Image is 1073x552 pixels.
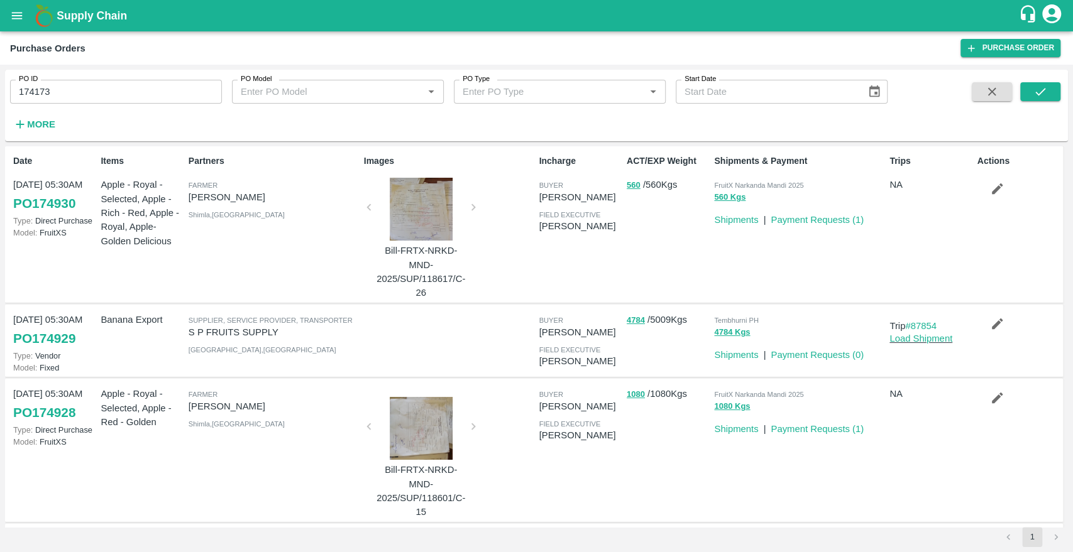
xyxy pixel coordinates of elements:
p: Bill-FRTX-NRKD-MND-2025/SUP/118617/C-26 [374,244,468,300]
img: logo [31,3,57,28]
a: Shipments [714,215,758,225]
p: [PERSON_NAME] [539,428,621,442]
span: buyer [539,317,563,324]
p: Actions [977,154,1060,168]
p: [PERSON_NAME] [539,354,621,368]
input: Enter PO Model [236,84,403,100]
p: / 560 Kgs [627,178,709,192]
span: FruitX Narkanda Mandi 2025 [714,391,803,398]
div: customer-support [1018,4,1040,27]
button: 560 Kgs [714,190,746,205]
span: Type: [13,351,33,360]
div: | [758,417,766,436]
a: Load Shipment [889,333,952,344]
p: Bill-FRTX-NRKD-MND-2025/SUP/118601/C-15 [374,463,468,519]
button: 1080 [627,387,645,402]
p: / 5009 Kgs [627,313,709,327]
button: Open [645,84,661,100]
p: S P FRUITS SUPPLY [189,325,359,339]
button: Choose date [862,80,886,104]
p: FruitXS [13,227,96,239]
span: buyer [539,181,563,189]
span: buyer [539,391,563,398]
button: Open [423,84,439,100]
div: account of current user [1040,3,1063,29]
p: [PERSON_NAME] [189,399,359,413]
p: [DATE] 05:30AM [13,178,96,192]
p: Apple - Royal - Selected, Apple - Red - Golden [101,387,183,429]
p: [PERSON_NAME] [189,190,359,204]
p: Incharge [539,154,621,168]
a: PO174928 [13,401,75,424]
p: [PERSON_NAME] [539,190,621,204]
input: Enter PO ID [10,80,222,104]
button: 1080 Kgs [714,399,750,414]
div: | [758,343,766,362]
span: Type: [13,425,33,435]
label: Start Date [685,74,716,84]
span: FruitX Narkanda Mandi 2025 [714,181,803,189]
span: Shimla , [GEOGRAPHIC_DATA] [189,420,285,428]
p: ACT/EXP Weight [627,154,709,168]
p: [PERSON_NAME] [539,325,621,339]
p: Fixed [13,362,96,374]
span: Model: [13,228,37,237]
span: Supplier, Service Provider, Transporter [189,317,353,324]
label: PO Type [463,74,490,84]
span: Tembhurni PH [714,317,759,324]
span: field executive [539,420,600,428]
button: 560 [627,178,641,193]
span: Model: [13,363,37,372]
button: page 1 [1022,527,1042,547]
button: 4784 [627,313,645,328]
a: Purchase Order [960,39,1060,57]
a: Payment Requests (1) [771,424,864,434]
a: PO174929 [13,327,75,350]
p: FruitXS [13,436,96,448]
div: Purchase Orders [10,40,85,57]
a: Shipments [714,350,758,360]
p: Trip [889,319,972,333]
a: Supply Chain [57,7,1018,24]
span: Type: [13,216,33,225]
p: Direct Purchase [13,215,96,227]
p: Direct Purchase [13,424,96,436]
div: | [758,208,766,227]
span: Farmer [189,181,217,189]
span: Farmer [189,391,217,398]
p: / 1080 Kgs [627,387,709,401]
p: [PERSON_NAME] [539,219,621,233]
p: NA [889,178,972,192]
p: [DATE] 05:30AM [13,313,96,327]
p: Vendor [13,350,96,362]
p: [PERSON_NAME] [539,399,621,413]
label: PO Model [241,74,272,84]
p: [DATE] 05:30AM [13,387,96,401]
a: PO174930 [13,192,75,215]
button: open drawer [3,1,31,30]
label: PO ID [19,74,38,84]
b: Supply Chain [57,9,127,22]
p: Items [101,154,183,168]
span: Shimla , [GEOGRAPHIC_DATA] [189,211,285,219]
a: #87854 [905,321,937,331]
a: Payment Requests (1) [771,215,864,225]
p: Date [13,154,96,168]
a: Payment Requests (0) [771,350,864,360]
p: NA [889,387,972,401]
a: Shipments [714,424,758,434]
span: field executive [539,346,600,354]
span: Model: [13,437,37,446]
nav: pagination navigation [996,527,1068,547]
p: Shipments & Payment [714,154,884,168]
input: Enter PO Type [458,84,625,100]
button: More [10,114,58,135]
span: field executive [539,211,600,219]
p: Partners [189,154,359,168]
strong: More [27,119,55,129]
p: Banana Export [101,313,183,327]
span: [GEOGRAPHIC_DATA] , [GEOGRAPHIC_DATA] [189,346,336,354]
p: Apple - Royal - Selected, Apple - Rich - Red, Apple - Royal, Apple- Golden Delicious [101,178,183,247]
button: 4784 Kgs [714,325,750,340]
p: Images [364,154,534,168]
